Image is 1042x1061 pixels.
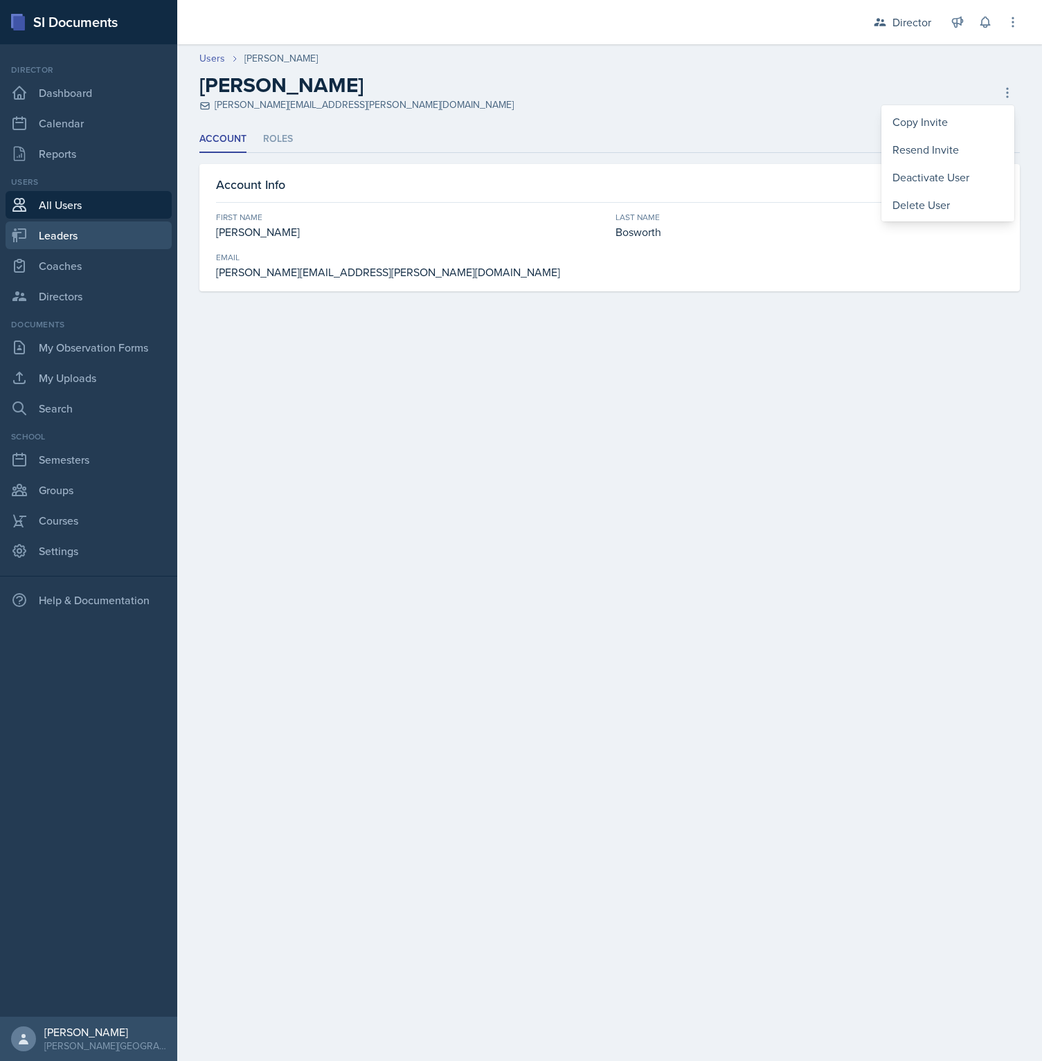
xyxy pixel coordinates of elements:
[44,1039,166,1053] div: [PERSON_NAME][GEOGRAPHIC_DATA]
[6,79,172,107] a: Dashboard
[199,126,246,153] li: Account
[6,282,172,310] a: Directors
[6,252,172,280] a: Coaches
[6,64,172,76] div: Director
[216,264,604,280] div: [PERSON_NAME][EMAIL_ADDRESS][PERSON_NAME][DOMAIN_NAME]
[6,537,172,565] a: Settings
[6,446,172,473] a: Semesters
[244,51,318,66] div: [PERSON_NAME]
[6,221,172,249] a: Leaders
[616,211,1004,224] div: Last Name
[881,108,1014,136] div: Copy Invite
[892,14,931,30] div: Director
[6,586,172,614] div: Help & Documentation
[199,51,225,66] a: Users
[6,395,172,422] a: Search
[881,163,1014,191] div: Deactivate User
[6,476,172,504] a: Groups
[216,224,604,240] div: [PERSON_NAME]
[216,211,604,224] div: First Name
[263,126,293,153] li: Roles
[216,251,604,264] div: Email
[881,191,1014,219] div: Delete User
[6,109,172,137] a: Calendar
[216,175,285,194] h3: Account Info
[616,224,1004,240] div: Bosworth
[44,1025,166,1039] div: [PERSON_NAME]
[199,73,363,98] h2: [PERSON_NAME]
[6,176,172,188] div: Users
[881,136,1014,163] div: Resend Invite
[199,98,514,112] div: [PERSON_NAME][EMAIL_ADDRESS][PERSON_NAME][DOMAIN_NAME]
[6,318,172,331] div: Documents
[6,191,172,219] a: All Users
[6,364,172,392] a: My Uploads
[6,140,172,167] a: Reports
[6,334,172,361] a: My Observation Forms
[6,430,172,443] div: School
[6,507,172,534] a: Courses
